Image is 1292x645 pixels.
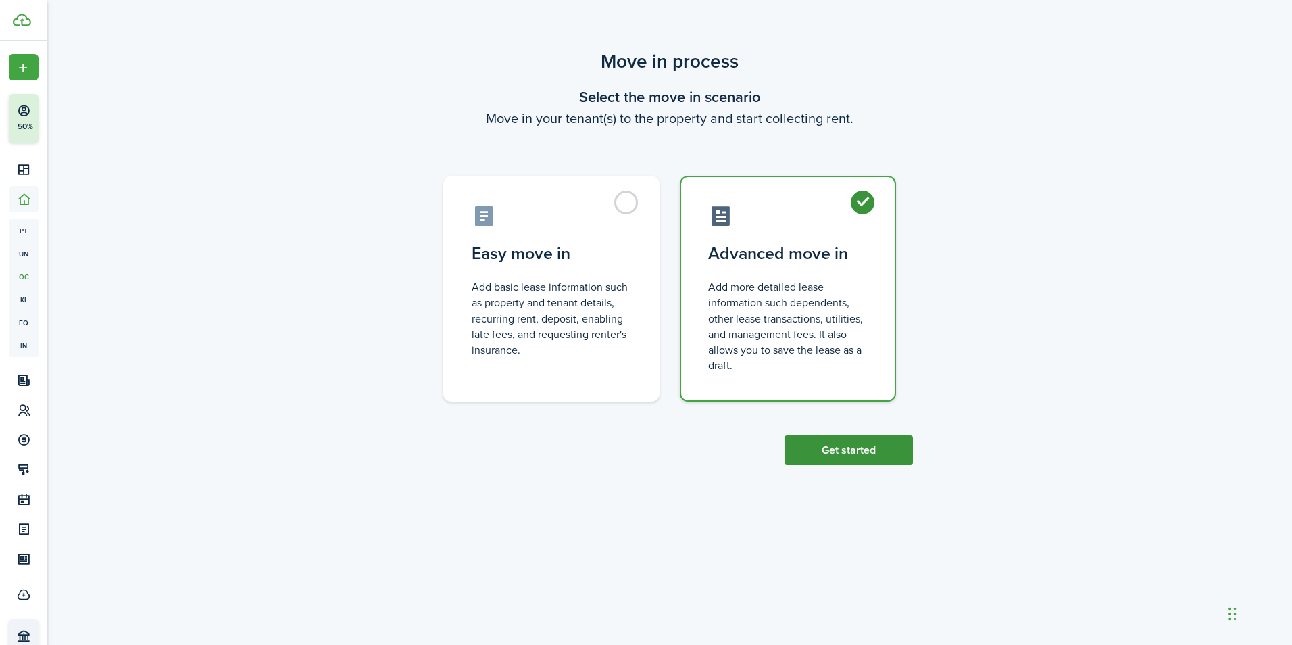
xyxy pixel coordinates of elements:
[1228,594,1237,634] div: Drag
[9,311,39,334] a: eq
[1067,499,1292,645] iframe: Chat Widget
[708,279,868,373] control-radio-card-description: Add more detailed lease information such dependents, other lease transactions, utilities, and man...
[17,121,34,133] p: 50%
[708,241,868,266] control-radio-card-title: Advanced move in
[472,279,631,358] control-radio-card-description: Add basic lease information such as property and tenant details, recurring rent, deposit, enablin...
[9,288,39,311] a: kl
[426,108,913,128] wizard-step-header-description: Move in your tenant(s) to the property and start collecting rent.
[9,334,39,357] a: in
[472,241,631,266] control-radio-card-title: Easy move in
[9,265,39,288] a: oc
[9,94,121,143] button: 50%
[9,219,39,242] a: pt
[13,14,31,26] img: TenantCloud
[9,242,39,265] a: un
[785,435,913,465] button: Get started
[426,86,913,108] wizard-step-header-title: Select the move in scenario
[426,47,913,76] scenario-title: Move in process
[9,54,39,80] button: Open menu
